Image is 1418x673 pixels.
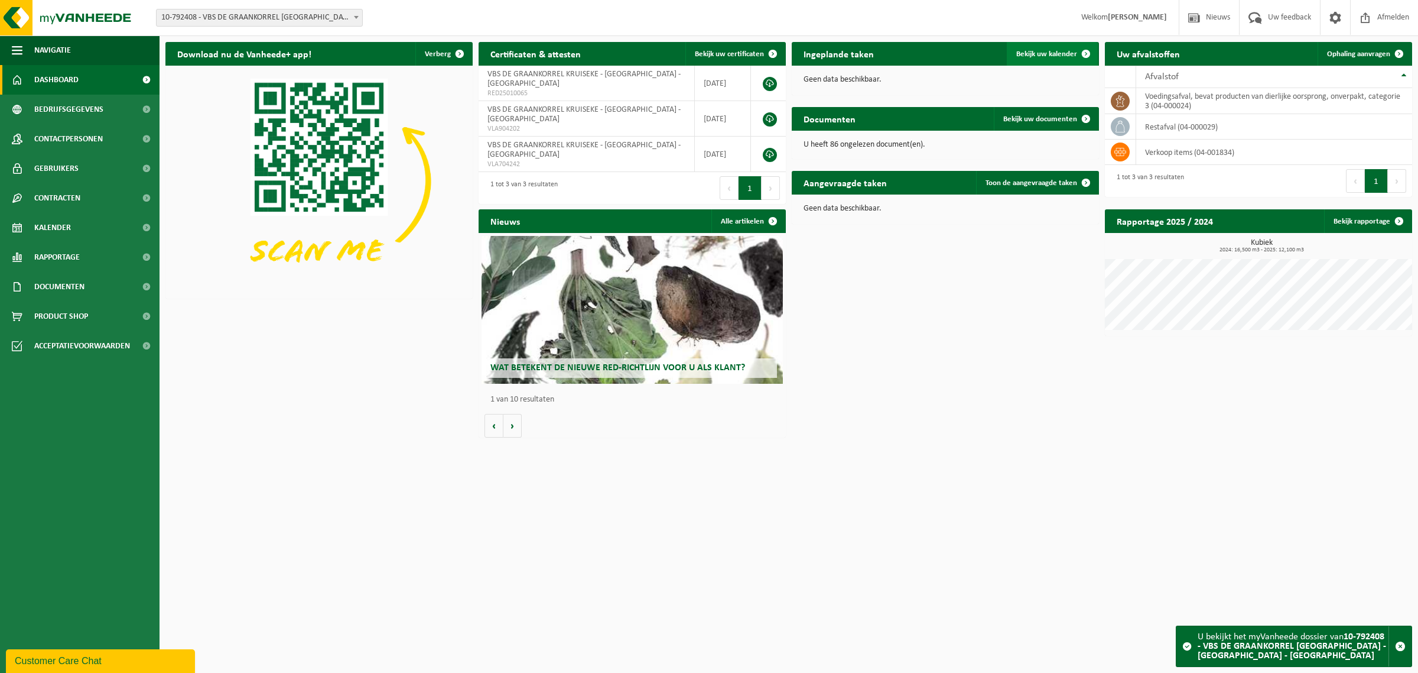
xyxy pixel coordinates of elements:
[1324,209,1411,233] a: Bekijk rapportage
[487,141,681,159] span: VBS DE GRAANKORREL KRUISEKE - [GEOGRAPHIC_DATA] - [GEOGRAPHIC_DATA]
[1105,42,1192,65] h2: Uw afvalstoffen
[34,95,103,124] span: Bedrijfsgegevens
[695,50,764,58] span: Bekijk uw certificaten
[6,647,197,673] iframe: chat widget
[156,9,363,27] span: 10-792408 - VBS DE GRAANKORREL KRUISEKE - KRUISEKESTRAAT - WERVIK
[503,414,522,438] button: Volgende
[1111,247,1412,253] span: 2024: 16,500 m3 - 2025: 12,100 m3
[490,363,745,373] span: Wat betekent de nieuwe RED-richtlijn voor u als klant?
[1111,239,1412,253] h3: Kubiek
[804,76,1087,84] p: Geen data beschikbaar.
[695,137,751,172] td: [DATE]
[165,66,473,296] img: Download de VHEPlus App
[976,171,1098,195] a: Toon de aangevraagde taken
[695,66,751,101] td: [DATE]
[34,213,71,242] span: Kalender
[34,183,80,213] span: Contracten
[479,42,593,65] h2: Certificaten & attesten
[165,42,323,65] h2: Download nu de Vanheede+ app!
[34,154,79,183] span: Gebruikers
[1108,13,1167,22] strong: [PERSON_NAME]
[1388,169,1406,193] button: Next
[487,89,685,98] span: RED25010065
[792,42,886,65] h2: Ingeplande taken
[34,124,103,154] span: Contactpersonen
[1145,72,1179,82] span: Afvalstof
[792,107,867,130] h2: Documenten
[34,331,130,361] span: Acceptatievoorwaarden
[695,101,751,137] td: [DATE]
[1136,88,1412,114] td: voedingsafval, bevat producten van dierlijke oorsprong, onverpakt, categorie 3 (04-000024)
[1007,42,1098,66] a: Bekijk uw kalender
[484,175,558,201] div: 1 tot 3 van 3 resultaten
[1136,140,1412,165] td: verkoop items (04-001834)
[34,302,88,331] span: Product Shop
[1105,209,1225,232] h2: Rapportage 2025 / 2024
[804,205,1087,213] p: Geen data beschikbaar.
[1136,114,1412,140] td: restafval (04-000029)
[986,179,1077,187] span: Toon de aangevraagde taken
[34,65,79,95] span: Dashboard
[1346,169,1365,193] button: Previous
[762,176,780,200] button: Next
[487,70,681,88] span: VBS DE GRAANKORREL KRUISEKE - [GEOGRAPHIC_DATA] - [GEOGRAPHIC_DATA]
[490,396,780,404] p: 1 van 10 resultaten
[34,35,71,65] span: Navigatie
[1016,50,1077,58] span: Bekijk uw kalender
[487,105,681,124] span: VBS DE GRAANKORREL KRUISEKE - [GEOGRAPHIC_DATA] - [GEOGRAPHIC_DATA]
[1198,626,1388,666] div: U bekijkt het myVanheede dossier van
[1198,632,1386,661] strong: 10-792408 - VBS DE GRAANKORREL [GEOGRAPHIC_DATA] - [GEOGRAPHIC_DATA] - [GEOGRAPHIC_DATA]
[415,42,471,66] button: Verberg
[685,42,785,66] a: Bekijk uw certificaten
[994,107,1098,131] a: Bekijk uw documenten
[34,272,84,302] span: Documenten
[720,176,739,200] button: Previous
[425,50,451,58] span: Verberg
[479,209,532,232] h2: Nieuws
[711,209,785,233] a: Alle artikelen
[484,414,503,438] button: Vorige
[1111,168,1184,194] div: 1 tot 3 van 3 resultaten
[34,242,80,272] span: Rapportage
[482,236,783,384] a: Wat betekent de nieuwe RED-richtlijn voor u als klant?
[1003,115,1077,123] span: Bekijk uw documenten
[1365,169,1388,193] button: 1
[1327,50,1390,58] span: Ophaling aanvragen
[157,9,362,26] span: 10-792408 - VBS DE GRAANKORREL KRUISEKE - KRUISEKESTRAAT - WERVIK
[1318,42,1411,66] a: Ophaling aanvragen
[739,176,762,200] button: 1
[487,124,685,134] span: VLA904202
[792,171,899,194] h2: Aangevraagde taken
[487,160,685,169] span: VLA704242
[804,141,1087,149] p: U heeft 86 ongelezen document(en).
